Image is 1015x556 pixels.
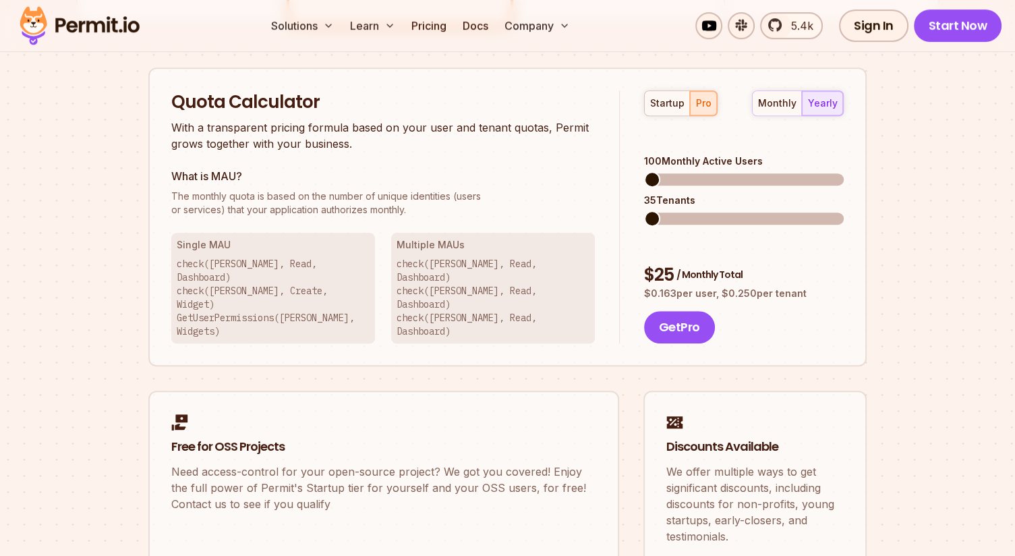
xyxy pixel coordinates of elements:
span: 5.4k [783,18,813,34]
p: check([PERSON_NAME], Read, Dashboard) check([PERSON_NAME], Create, Widget) GetUserPermissions([PE... [177,257,370,338]
p: With a transparent pricing formula based on your user and tenant quotas, Permit grows together wi... [171,119,595,152]
p: or services) that your application authorizes monthly. [171,190,595,217]
h2: Discounts Available [666,439,844,455]
span: The monthly quota is based on the number of unique identities (users [171,190,595,203]
div: 35 Tenants [644,194,844,207]
button: Solutions [266,12,339,39]
a: Docs [457,12,494,39]
p: $ 0.163 per user, $ 0.250 per tenant [644,287,844,300]
button: Company [499,12,575,39]
a: 5.4k [760,12,823,39]
button: GetPro [644,311,715,343]
h3: What is MAU? [171,168,595,184]
span: / Monthly Total [676,268,743,281]
div: startup [650,96,685,110]
p: Need access-control for your open-source project? We got you covered! Enjoy the full power of Per... [171,464,596,512]
button: Learn [345,12,401,39]
h2: Free for OSS Projects [171,439,596,455]
p: We offer multiple ways to get significant discounts, including discounts for non-profits, young s... [666,464,844,545]
h3: Single MAU [177,238,370,252]
h2: Quota Calculator [171,90,595,115]
p: check([PERSON_NAME], Read, Dashboard) check([PERSON_NAME], Read, Dashboard) check([PERSON_NAME], ... [397,257,589,338]
h3: Multiple MAUs [397,238,589,252]
a: Sign In [839,9,908,42]
img: Permit logo [13,3,146,49]
div: 100 Monthly Active Users [644,155,844,168]
a: Pricing [406,12,452,39]
div: monthly [758,96,796,110]
div: $ 25 [644,263,844,287]
a: Start Now [914,9,1002,42]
